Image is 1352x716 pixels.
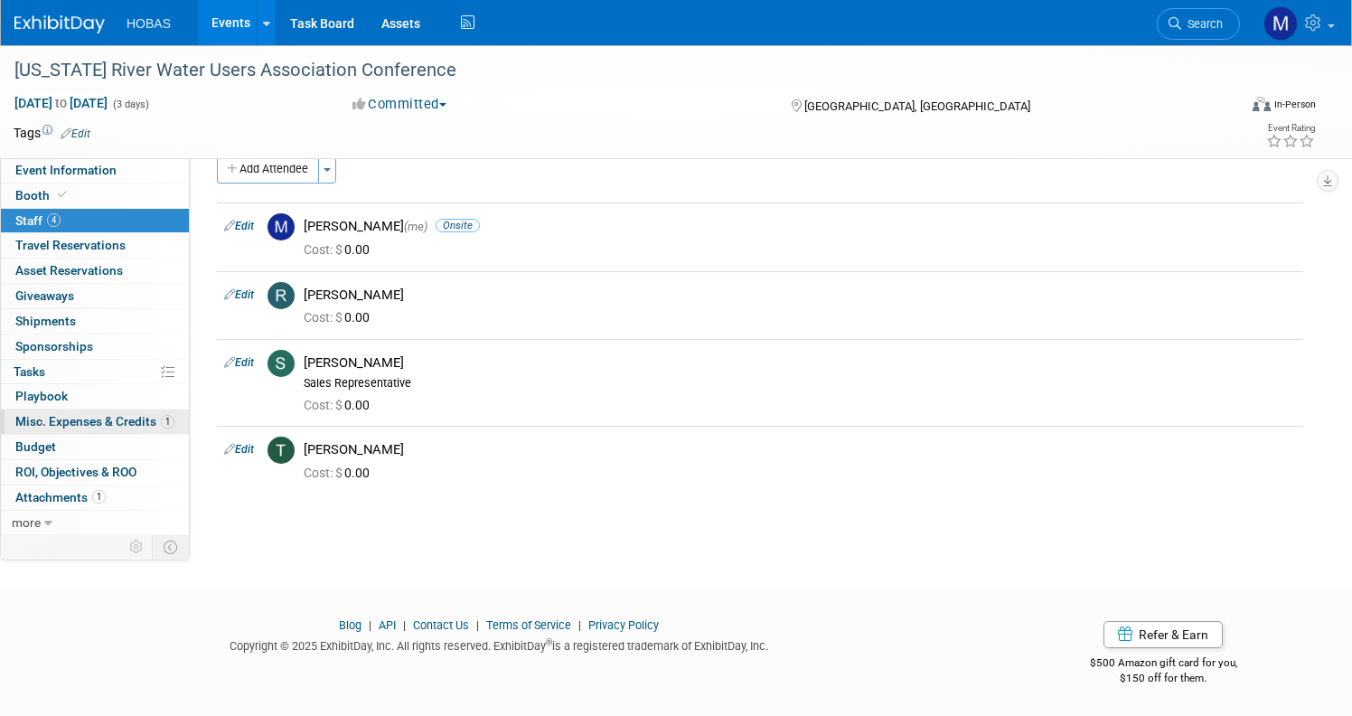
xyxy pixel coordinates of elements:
span: Staff [15,213,61,228]
span: 0.00 [304,398,377,412]
img: Format-Inperson.png [1253,97,1271,111]
div: Sales Representative [304,376,1295,391]
span: Attachments [15,490,106,504]
a: Tasks [1,360,189,384]
span: Booth [15,188,70,203]
div: In-Person [1273,98,1316,111]
span: (me) [404,220,427,233]
div: [PERSON_NAME] [304,218,1295,235]
a: Sponsorships [1,334,189,359]
a: Edit [224,356,254,369]
a: Edit [61,127,90,140]
a: Privacy Policy [588,618,659,632]
span: Search [1181,17,1223,31]
span: Asset Reservations [15,263,123,278]
span: Cost: $ [304,398,344,412]
a: Asset Reservations [1,259,189,283]
div: $500 Amazon gift card for you, [1010,644,1316,685]
span: Tasks [14,364,45,379]
span: Travel Reservations [15,238,126,252]
a: Refer & Earn [1103,621,1223,648]
span: HOBAS [127,16,171,31]
img: ExhibitDay [14,15,105,33]
div: [PERSON_NAME] [304,354,1295,372]
img: T.jpg [268,437,295,464]
span: 1 [92,490,106,504]
span: 0.00 [304,466,377,480]
span: Playbook [15,389,68,403]
div: Event Rating [1266,124,1315,133]
a: Edit [224,288,254,301]
span: Onsite [436,219,480,232]
a: Terms of Service [486,618,571,632]
img: M.jpg [268,213,295,240]
a: Search [1157,8,1240,40]
span: | [472,618,484,632]
a: Attachments1 [1,485,189,510]
span: [GEOGRAPHIC_DATA], [GEOGRAPHIC_DATA] [804,99,1030,113]
span: (3 days) [111,99,149,110]
i: Booth reservation complete [58,190,67,200]
a: Budget [1,435,189,459]
sup: ® [546,637,552,647]
img: R.jpg [268,282,295,309]
td: Toggle Event Tabs [153,535,190,559]
img: S.jpg [268,350,295,377]
span: | [364,618,376,632]
span: Misc. Expenses & Credits [15,414,174,429]
a: Staff4 [1,209,189,233]
span: 0.00 [304,242,377,257]
span: Shipments [15,314,76,328]
span: to [52,96,70,110]
a: Edit [224,220,254,232]
button: Add Attendee [217,155,319,184]
span: | [399,618,410,632]
a: Edit [224,443,254,456]
td: Tags [14,124,90,142]
span: Giveaways [15,288,74,303]
span: Sponsorships [15,339,93,353]
a: Event Information [1,158,189,183]
span: 0.00 [304,310,377,325]
div: $150 off for them. [1010,671,1316,686]
a: Misc. Expenses & Credits1 [1,410,189,434]
div: [US_STATE] River Water Users Association Conference [8,54,1205,87]
a: ROI, Objectives & ROO [1,460,189,485]
span: more [12,515,41,530]
span: [DATE] [DATE] [14,95,108,111]
img: Mike Bussio [1263,6,1298,41]
a: Blog [339,618,361,632]
a: more [1,511,189,535]
span: Cost: $ [304,466,344,480]
a: API [379,618,396,632]
div: Event Format [1122,94,1316,121]
span: Cost: $ [304,310,344,325]
span: Budget [15,439,56,454]
button: Committed [346,95,454,114]
a: Booth [1,184,189,208]
span: 1 [161,415,174,429]
div: Copyright © 2025 ExhibitDay, Inc. All rights reserved. ExhibitDay is a registered trademark of Ex... [14,634,983,655]
span: 4 [47,213,61,227]
span: | [574,618,586,632]
a: Travel Reservations [1,233,189,258]
a: Contact Us [413,618,469,632]
a: Playbook [1,384,189,409]
a: Giveaways [1,284,189,308]
a: Shipments [1,309,189,334]
span: ROI, Objectives & ROO [15,465,136,479]
span: Cost: $ [304,242,344,257]
div: [PERSON_NAME] [304,287,1295,304]
div: [PERSON_NAME] [304,441,1295,458]
td: Personalize Event Tab Strip [121,535,153,559]
span: Event Information [15,163,117,177]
